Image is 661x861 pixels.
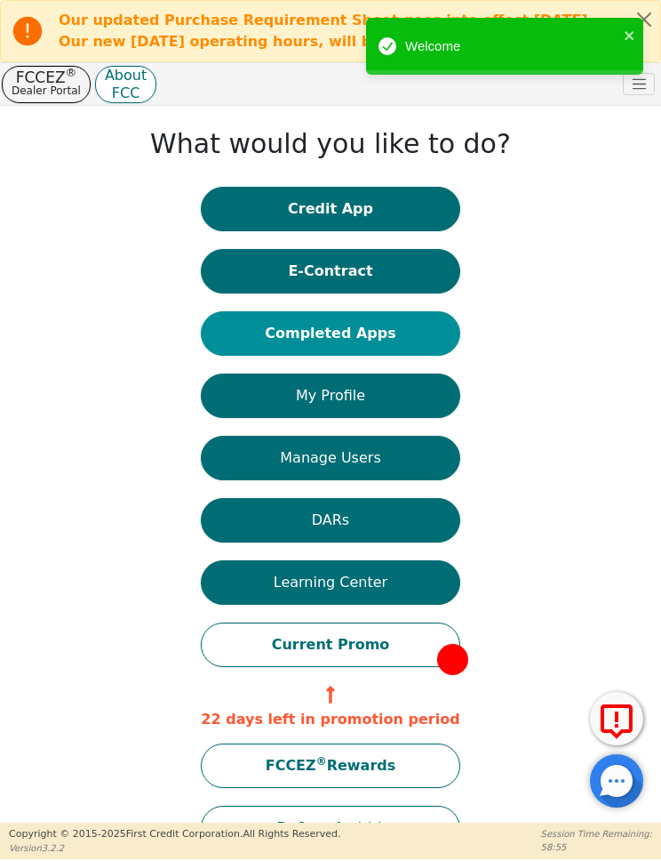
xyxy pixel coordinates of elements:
[590,692,643,745] button: Report Error to FCC
[12,71,81,84] p: FCCEZ
[2,66,91,103] button: FCCEZ®Dealer Portal
[201,623,459,667] button: Current Promo
[9,827,340,842] p: Copyright © 2015- 2025 First Credit Corporation.
[105,89,147,98] p: FCC
[316,755,327,768] sup: ®
[201,560,459,605] button: Learning Center
[66,66,77,79] sup: ®
[201,436,459,480] button: Manage Users
[541,841,652,854] p: 58:55
[150,128,511,160] h1: What would you like to do?
[201,744,459,788] button: FCCEZ®Rewards
[628,1,660,37] button: Close alert
[201,249,459,294] button: E-Contract
[201,498,459,543] button: DARs
[59,12,593,50] b: Our updated Purchase Requirement Sheet goes into effect [DATE]. Our new [DATE] operating hours, w...
[105,71,147,80] p: About
[201,806,459,850] button: Referrals $$$
[541,827,652,841] p: Session Time Remaining:
[201,709,459,730] p: 22 days left in promotion period
[405,36,618,57] div: Welcome
[624,25,636,45] button: close
[201,374,459,418] button: My Profile
[201,311,459,356] button: Completed Apps
[9,841,340,855] p: Version 3.2.2
[95,66,156,103] button: AboutFCC
[243,828,340,840] span: All Rights Reserved.
[12,84,81,98] p: Dealer Portal
[201,187,459,231] button: Credit App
